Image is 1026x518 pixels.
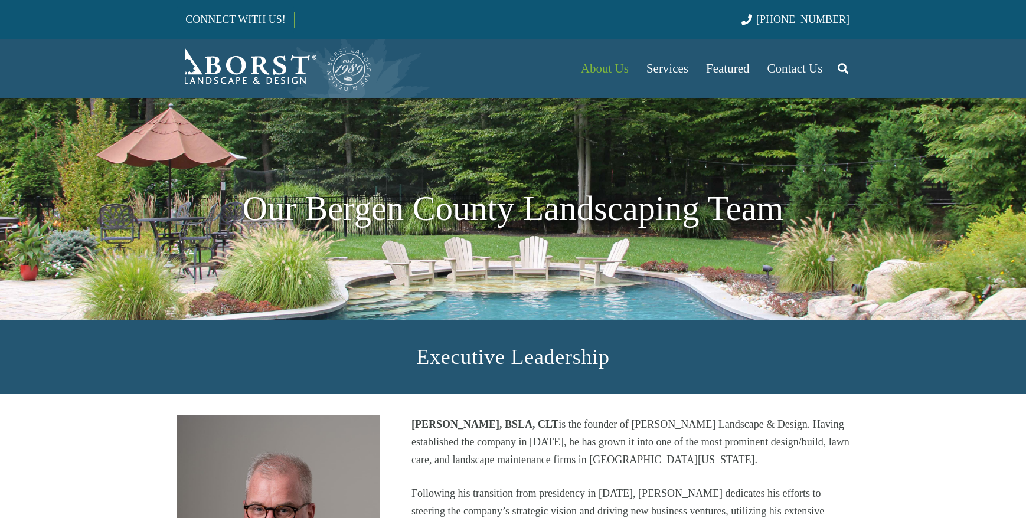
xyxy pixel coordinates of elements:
a: Contact Us [759,39,832,98]
span: Services [646,61,688,76]
strong: [PERSON_NAME], BSLA, CLT [411,418,558,430]
h2: Executive Leadership [177,341,849,373]
p: is the founder of [PERSON_NAME] Landscape & Design. Having established the company in [DATE], he ... [411,415,849,468]
a: Services [638,39,697,98]
a: Search [831,54,855,83]
a: About Us [572,39,638,98]
a: [PHONE_NUMBER] [741,14,849,25]
a: CONNECT WITH US! [177,5,293,34]
a: Featured [697,39,758,98]
a: Borst-Logo [177,45,373,92]
span: [PHONE_NUMBER] [756,14,849,25]
h1: Our Bergen County Landscaping Team [177,183,849,235]
span: Contact Us [767,61,823,76]
span: Featured [706,61,749,76]
span: About Us [581,61,629,76]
